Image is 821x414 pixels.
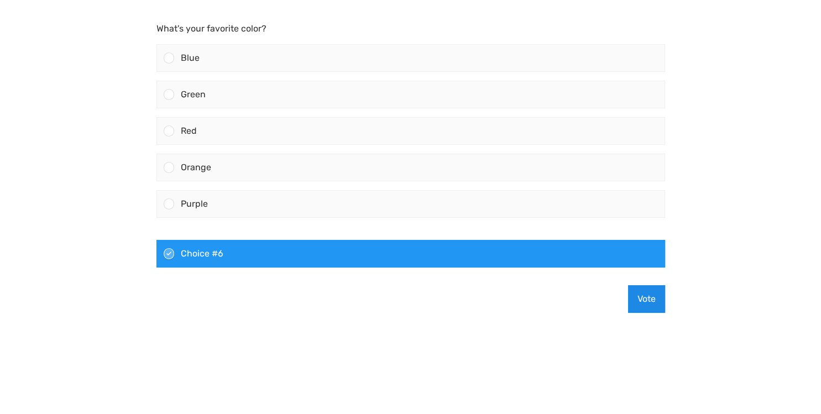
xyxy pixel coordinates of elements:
span: Purple [181,198,208,209]
span: Red [181,125,197,136]
span: Choice #6 [181,248,223,259]
span: Green [181,89,206,99]
button: Vote [628,285,665,313]
p: What's your favorite color? [156,22,665,35]
span: Blue [181,53,200,63]
span: Orange [181,162,211,172]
